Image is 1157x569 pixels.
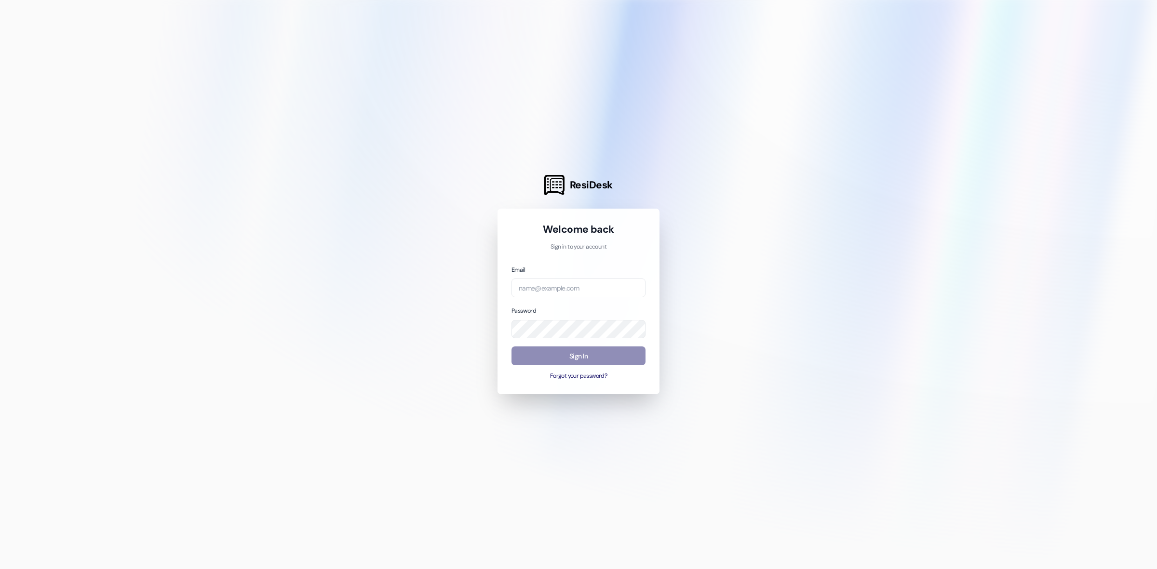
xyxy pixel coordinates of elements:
h1: Welcome back [511,223,646,236]
img: ResiDesk Logo [544,175,565,195]
p: Sign in to your account [511,243,646,251]
button: Forgot your password? [511,372,646,381]
span: ResiDesk [570,178,613,192]
button: Sign In [511,346,646,365]
label: Email [511,266,525,274]
label: Password [511,307,536,315]
input: name@example.com [511,278,646,297]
